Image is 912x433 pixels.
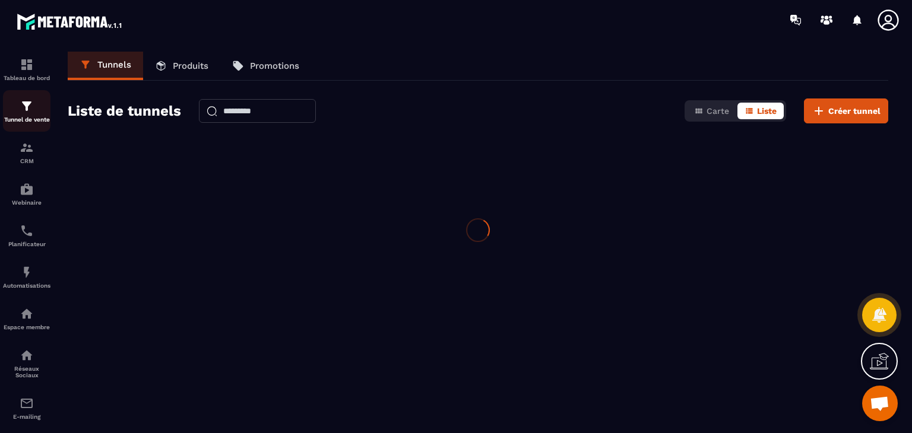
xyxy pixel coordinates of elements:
img: formation [20,99,34,113]
img: formation [20,58,34,72]
a: Tunnels [68,52,143,80]
img: social-network [20,348,34,362]
p: Tunnel de vente [3,116,50,123]
p: Réseaux Sociaux [3,365,50,378]
p: CRM [3,158,50,164]
p: Espace membre [3,324,50,330]
img: email [20,396,34,410]
img: automations [20,265,34,279]
p: Automatisations [3,282,50,289]
a: automationsautomationsAutomatisations [3,256,50,298]
button: Liste [737,103,784,119]
a: formationformationTableau de bord [3,49,50,90]
p: Planificateur [3,241,50,247]
a: Promotions [220,52,311,80]
a: formationformationTunnel de vente [3,90,50,132]
p: Produits [173,61,208,71]
a: social-networksocial-networkRéseaux Sociaux [3,339,50,387]
img: automations [20,182,34,196]
span: Créer tunnel [828,105,881,117]
img: automations [20,307,34,321]
a: emailemailE-mailing [3,387,50,429]
a: automationsautomationsEspace membre [3,298,50,339]
img: logo [17,11,123,32]
img: formation [20,141,34,155]
a: formationformationCRM [3,132,50,173]
a: automationsautomationsWebinaire [3,173,50,215]
p: E-mailing [3,413,50,420]
button: Carte [687,103,736,119]
a: Produits [143,52,220,80]
a: Ouvrir le chat [862,386,898,421]
img: scheduler [20,224,34,238]
h2: Liste de tunnels [68,99,181,123]
span: Carte [707,106,729,116]
p: Tableau de bord [3,75,50,81]
p: Webinaire [3,199,50,206]
p: Tunnels [97,59,131,70]
p: Promotions [250,61,299,71]
span: Liste [757,106,777,116]
a: schedulerschedulerPlanificateur [3,215,50,256]
button: Créer tunnel [804,98,888,123]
